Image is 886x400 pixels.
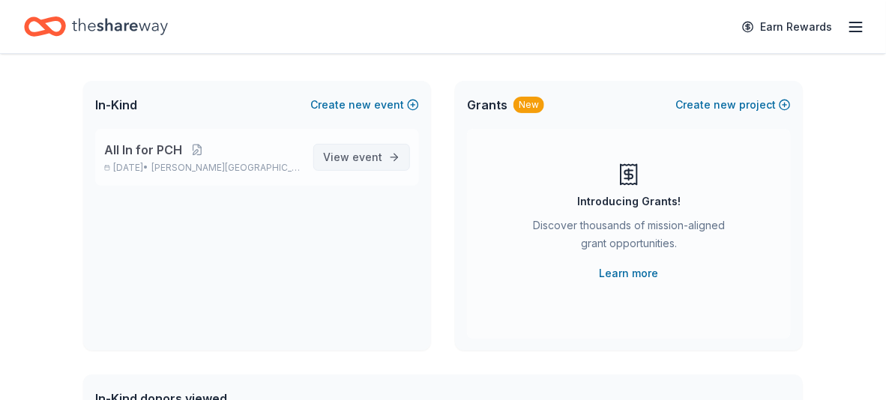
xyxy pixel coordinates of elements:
[513,97,544,113] div: New
[349,96,371,114] span: new
[733,13,841,40] a: Earn Rewards
[313,144,410,171] a: View event
[95,96,137,114] span: In-Kind
[714,96,736,114] span: new
[310,96,419,114] button: Createnewevent
[600,264,659,282] a: Learn more
[352,151,382,163] span: event
[104,141,182,159] span: All In for PCH
[24,9,168,44] a: Home
[675,96,791,114] button: Createnewproject
[467,96,507,114] span: Grants
[104,162,301,174] p: [DATE] •
[151,162,301,174] span: [PERSON_NAME][GEOGRAPHIC_DATA], [GEOGRAPHIC_DATA]
[577,193,681,210] div: Introducing Grants!
[323,148,382,166] span: View
[527,216,731,258] div: Discover thousands of mission-aligned grant opportunities.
